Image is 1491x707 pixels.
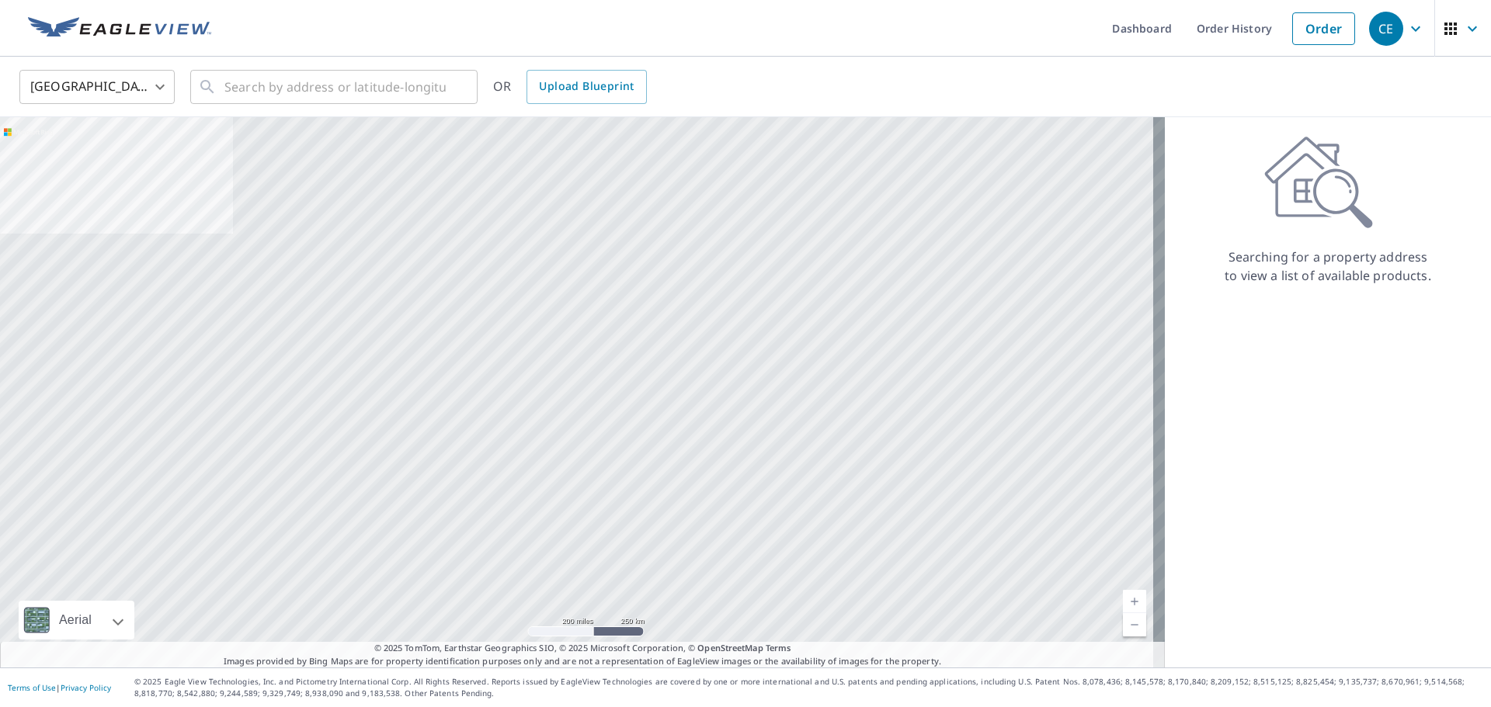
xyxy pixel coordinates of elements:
div: Aerial [54,601,96,639]
a: Terms of Use [8,682,56,693]
span: © 2025 TomTom, Earthstar Geographics SIO, © 2025 Microsoft Corporation, © [374,642,791,655]
a: OpenStreetMap [697,642,763,653]
a: Terms [766,642,791,653]
p: Searching for a property address to view a list of available products. [1224,248,1432,285]
a: Order [1292,12,1355,45]
div: OR [493,70,647,104]
div: CE [1369,12,1403,46]
div: [GEOGRAPHIC_DATA] [19,65,175,109]
img: EV Logo [28,17,211,40]
p: | [8,683,111,692]
input: Search by address or latitude-longitude [224,65,446,109]
a: Privacy Policy [61,682,111,693]
div: Aerial [19,601,134,639]
a: Current Level 5, Zoom Out [1123,613,1146,636]
a: Upload Blueprint [527,70,646,104]
a: Current Level 5, Zoom In [1123,590,1146,613]
span: Upload Blueprint [539,77,634,96]
p: © 2025 Eagle View Technologies, Inc. and Pictometry International Corp. All Rights Reserved. Repo... [134,676,1483,699]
